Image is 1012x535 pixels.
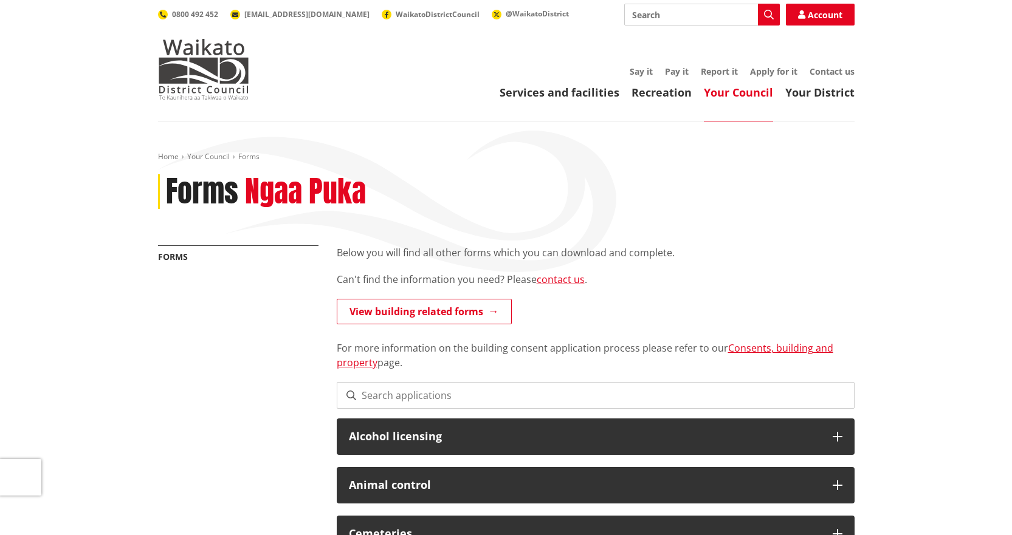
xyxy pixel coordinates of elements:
a: Home [158,151,179,162]
span: @WaikatoDistrict [506,9,569,19]
a: [EMAIL_ADDRESS][DOMAIN_NAME] [230,9,370,19]
a: Your District [785,85,855,100]
nav: breadcrumb [158,152,855,162]
p: Below you will find all other forms which you can download and complete. [337,245,855,260]
a: Your Council [704,85,773,100]
input: Search applications [337,382,855,409]
h3: Animal control [349,479,821,491]
a: 0800 492 452 [158,9,218,19]
a: WaikatoDistrictCouncil [382,9,480,19]
a: View building related forms [337,299,512,324]
a: Report it [701,66,738,77]
h2: Ngaa Puka [245,174,366,210]
a: Forms [158,251,188,262]
p: Can't find the information you need? Please . [337,272,855,287]
a: contact us [537,273,585,286]
a: Apply for it [750,66,797,77]
span: WaikatoDistrictCouncil [396,9,480,19]
a: Account [786,4,855,26]
a: Recreation [632,85,692,100]
a: @WaikatoDistrict [492,9,569,19]
a: Your Council [187,151,230,162]
h1: Forms [166,174,238,210]
img: Waikato District Council - Te Kaunihera aa Takiwaa o Waikato [158,39,249,100]
span: [EMAIL_ADDRESS][DOMAIN_NAME] [244,9,370,19]
input: Search input [624,4,780,26]
a: Consents, building and property [337,341,833,369]
a: Say it [630,66,653,77]
a: Services and facilities [500,85,619,100]
a: Contact us [810,66,855,77]
p: For more information on the building consent application process please refer to our page. [337,326,855,370]
a: Pay it [665,66,689,77]
span: Forms [238,151,260,162]
span: 0800 492 452 [172,9,218,19]
h3: Alcohol licensing [349,431,821,443]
